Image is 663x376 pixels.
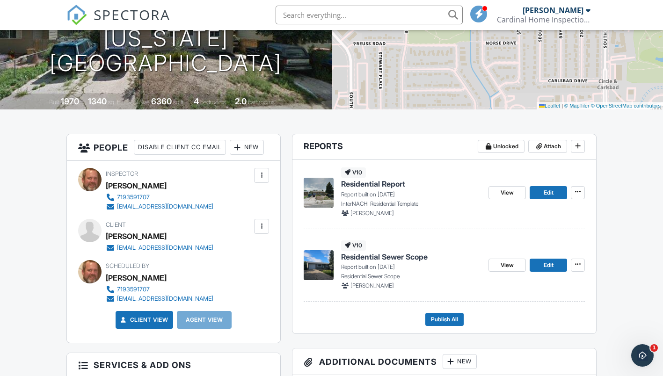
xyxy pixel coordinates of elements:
[106,229,167,243] div: [PERSON_NAME]
[66,5,87,25] img: The Best Home Inspection Software - Spectora
[443,354,477,369] div: New
[650,344,658,352] span: 1
[94,5,170,24] span: SPECTORA
[130,99,150,106] span: Lot Size
[292,348,596,375] h3: Additional Documents
[106,193,213,202] a: 7193591707
[194,96,199,106] div: 4
[15,1,317,75] h1: 810 [PERSON_NAME] Dr [US_STATE][GEOGRAPHIC_DATA]
[117,244,213,252] div: [EMAIL_ADDRESS][DOMAIN_NAME]
[276,6,463,24] input: Search everything...
[88,96,107,106] div: 1340
[564,103,590,108] a: © MapTiler
[117,203,213,210] div: [EMAIL_ADDRESS][DOMAIN_NAME]
[67,134,280,161] h3: People
[106,202,213,211] a: [EMAIL_ADDRESS][DOMAIN_NAME]
[151,96,172,106] div: 6360
[248,99,275,106] span: bathrooms
[230,140,264,155] div: New
[561,103,563,108] span: |
[134,140,226,155] div: Disable Client CC Email
[497,15,590,24] div: Cardinal Home Inspections, LLC
[631,344,654,367] iframe: Intercom live chat
[235,96,247,106] div: 2.0
[108,99,121,106] span: sq. ft.
[106,179,167,193] div: [PERSON_NAME]
[117,194,150,201] div: 7193591707
[106,243,213,253] a: [EMAIL_ADDRESS][DOMAIN_NAME]
[106,170,138,177] span: Inspector
[523,6,583,15] div: [PERSON_NAME]
[49,99,59,106] span: Built
[200,99,226,106] span: bedrooms
[117,295,213,303] div: [EMAIL_ADDRESS][DOMAIN_NAME]
[106,262,149,269] span: Scheduled By
[117,286,150,293] div: 7193591707
[106,285,213,294] a: 7193591707
[106,221,126,228] span: Client
[106,294,213,304] a: [EMAIL_ADDRESS][DOMAIN_NAME]
[66,13,170,32] a: SPECTORA
[61,96,79,106] div: 1970
[591,103,661,108] a: © OpenStreetMap contributors
[119,315,168,325] a: Client View
[539,103,560,108] a: Leaflet
[106,271,167,285] div: [PERSON_NAME]
[173,99,185,106] span: sq.ft.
